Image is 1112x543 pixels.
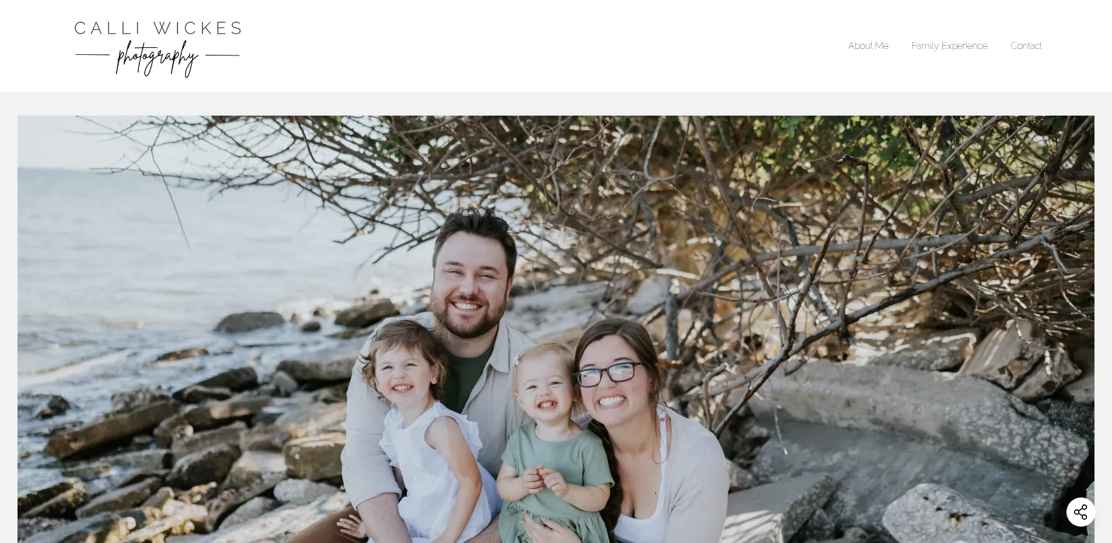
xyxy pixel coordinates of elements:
[70,12,245,81] a: Calli Wickes Photography Home Page
[912,40,988,51] a: Family Experience
[70,12,245,81] img: Calli Wickes Photography Logo
[1066,497,1096,527] button: Share this website
[1011,40,1042,51] a: Contact
[848,40,888,51] a: About Me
